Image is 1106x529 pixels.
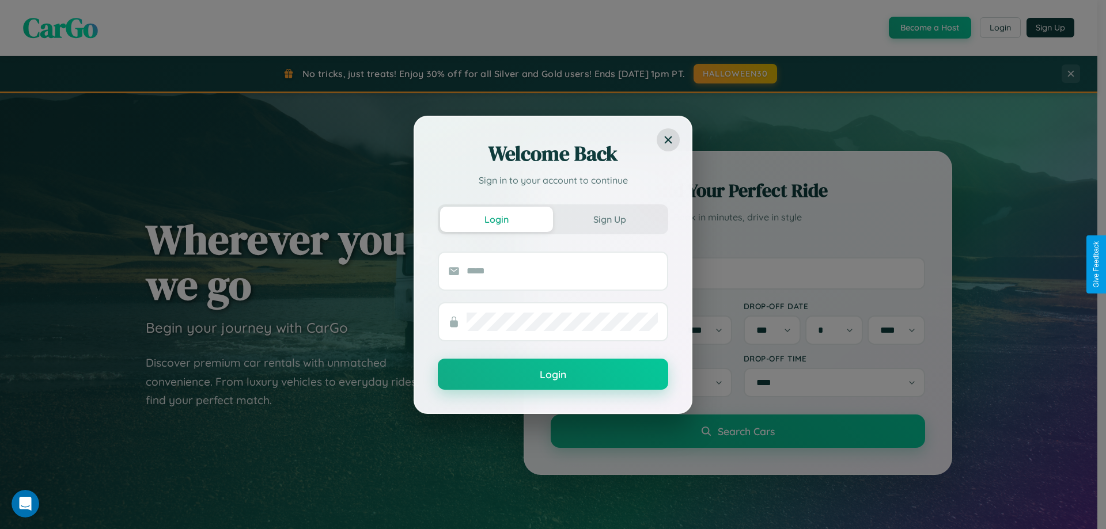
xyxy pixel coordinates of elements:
[438,140,668,168] h2: Welcome Back
[438,173,668,187] p: Sign in to your account to continue
[438,359,668,390] button: Login
[12,490,39,517] iframe: Intercom live chat
[553,207,666,232] button: Sign Up
[440,207,553,232] button: Login
[1092,241,1100,288] div: Give Feedback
